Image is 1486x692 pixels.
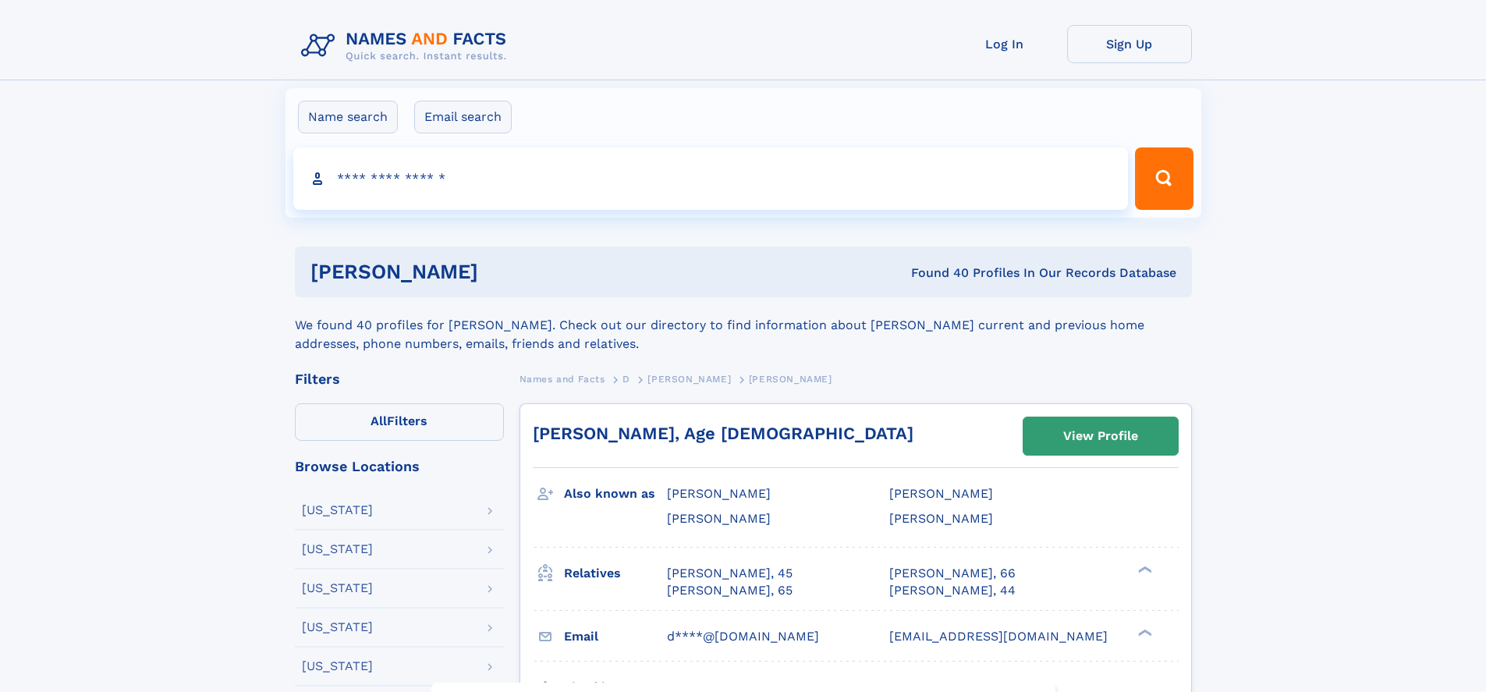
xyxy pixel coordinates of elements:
[293,147,1129,210] input: search input
[564,560,667,587] h3: Relatives
[1063,418,1138,454] div: View Profile
[889,511,993,526] span: [PERSON_NAME]
[564,623,667,650] h3: Email
[564,481,667,507] h3: Also known as
[302,543,373,555] div: [US_STATE]
[667,582,793,599] a: [PERSON_NAME], 65
[371,413,387,428] span: All
[622,369,630,389] a: D
[302,582,373,594] div: [US_STATE]
[1134,627,1153,637] div: ❯
[533,424,913,443] a: [PERSON_NAME], Age [DEMOGRAPHIC_DATA]
[302,504,373,516] div: [US_STATE]
[1067,25,1192,63] a: Sign Up
[1135,147,1193,210] button: Search Button
[295,25,520,67] img: Logo Names and Facts
[667,486,771,501] span: [PERSON_NAME]
[414,101,512,133] label: Email search
[694,264,1176,282] div: Found 40 Profiles In Our Records Database
[302,621,373,633] div: [US_STATE]
[622,374,630,385] span: D
[295,460,504,474] div: Browse Locations
[667,511,771,526] span: [PERSON_NAME]
[889,582,1016,599] a: [PERSON_NAME], 44
[302,660,373,672] div: [US_STATE]
[295,297,1192,353] div: We found 40 profiles for [PERSON_NAME]. Check out our directory to find information about [PERSON...
[889,629,1108,644] span: [EMAIL_ADDRESS][DOMAIN_NAME]
[942,25,1067,63] a: Log In
[1023,417,1178,455] a: View Profile
[667,565,793,582] a: [PERSON_NAME], 45
[298,101,398,133] label: Name search
[889,486,993,501] span: [PERSON_NAME]
[1134,564,1153,574] div: ❯
[749,374,832,385] span: [PERSON_NAME]
[889,565,1016,582] a: [PERSON_NAME], 66
[647,369,731,389] a: [PERSON_NAME]
[310,262,695,282] h1: [PERSON_NAME]
[647,374,731,385] span: [PERSON_NAME]
[295,403,504,441] label: Filters
[295,372,504,386] div: Filters
[520,369,605,389] a: Names and Facts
